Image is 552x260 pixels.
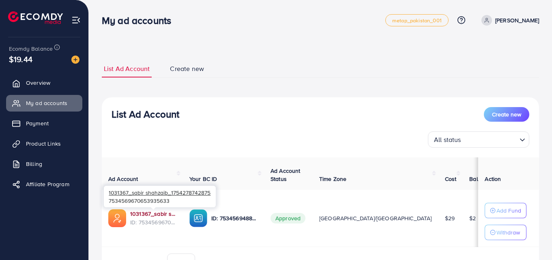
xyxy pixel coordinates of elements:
[6,75,82,91] a: Overview
[26,79,50,87] span: Overview
[6,176,82,192] a: Affiliate Program
[26,119,49,127] span: Payment
[130,218,176,226] span: ID: 7534569670653935633
[189,175,217,183] span: Your BC ID
[496,206,521,215] p: Add Fund
[518,223,546,254] iframe: Chat
[485,175,501,183] span: Action
[469,214,476,222] span: $2
[189,209,207,227] img: ic-ba-acc.ded83a64.svg
[271,167,301,183] span: Ad Account Status
[478,15,539,26] a: [PERSON_NAME]
[108,209,126,227] img: ic-ads-acc.e4c84228.svg
[385,14,449,26] a: metap_pakistan_001
[109,189,210,196] span: 1031367_sabir shahzaib_1754278742875
[130,210,176,218] a: 1031367_sabir shahzaib_1754278742875
[71,15,81,25] img: menu
[445,214,455,222] span: $29
[495,15,539,25] p: [PERSON_NAME]
[26,180,69,188] span: Affiliate Program
[8,11,63,24] img: logo
[102,15,178,26] h3: My ad accounts
[6,95,82,111] a: My ad accounts
[71,56,79,64] img: image
[319,175,346,183] span: Time Zone
[9,53,32,65] span: $19.44
[392,18,442,23] span: metap_pakistan_001
[104,64,150,73] span: List Ad Account
[496,228,520,237] p: Withdraw
[26,140,61,148] span: Product Links
[464,132,516,146] input: Search for option
[469,175,491,183] span: Balance
[445,175,457,183] span: Cost
[485,203,526,218] button: Add Fund
[492,110,521,118] span: Create new
[170,64,204,73] span: Create new
[104,186,216,207] div: 7534569670653935633
[484,107,529,122] button: Create new
[112,108,179,120] h3: List Ad Account
[108,175,138,183] span: Ad Account
[26,160,42,168] span: Billing
[6,135,82,152] a: Product Links
[428,131,529,148] div: Search for option
[6,115,82,131] a: Payment
[6,156,82,172] a: Billing
[211,213,258,223] p: ID: 7534569488319053841
[432,134,463,146] span: All status
[9,45,53,53] span: Ecomdy Balance
[485,225,526,240] button: Withdraw
[319,214,432,222] span: [GEOGRAPHIC_DATA]/[GEOGRAPHIC_DATA]
[26,99,67,107] span: My ad accounts
[271,213,305,223] span: Approved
